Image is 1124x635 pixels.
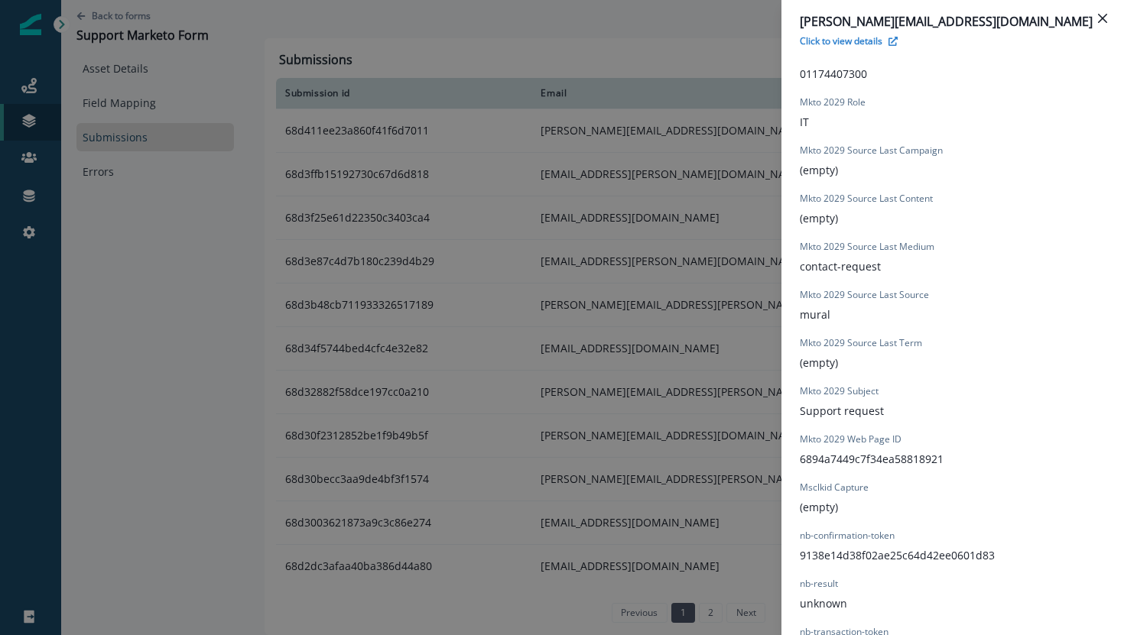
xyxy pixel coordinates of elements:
p: 6894a7449c7f34ea58818921 [800,451,944,467]
p: Click to view details [800,34,882,47]
p: (empty) [800,499,838,515]
p: Mkto 2029 Source Last Campaign [800,144,943,157]
p: Msclkid Capture [800,481,869,494]
p: mural [800,306,830,322]
p: nb-result [800,577,838,591]
p: Mkto 2029 Source Last Medium [800,240,934,254]
p: (empty) [800,162,838,178]
p: Mkto 2029 Source Last Content [800,192,933,206]
p: unknown [800,595,847,611]
button: Close [1090,6,1115,31]
p: Mkto 2029 Source Last Term [800,336,922,350]
p: IT [800,114,809,130]
p: 9138e14d38f02ae25c64d42ee0601d83 [800,547,995,563]
p: 01174407300 [800,66,867,82]
p: [PERSON_NAME][EMAIL_ADDRESS][DOMAIN_NAME] [800,12,1106,31]
p: nb-confirmation-token [800,529,895,543]
p: Mkto 2029 Source Last Source [800,288,929,302]
button: Click to view details [800,34,898,47]
p: (empty) [800,355,838,371]
p: Support request [800,403,884,419]
p: Mkto 2029 Subject [800,384,879,398]
p: Mkto 2029 Web Page ID [800,433,901,446]
p: Mkto 2029 Role [800,96,866,109]
p: (empty) [800,210,838,226]
p: contact-request [800,258,881,274]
